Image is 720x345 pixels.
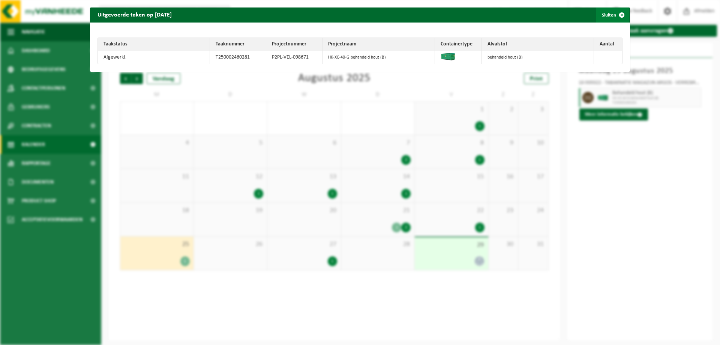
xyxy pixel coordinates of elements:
th: Taaknummer [210,38,266,51]
th: Aantal [594,38,622,51]
td: HK-XC-40-G behandeld hout (B) [322,51,435,64]
th: Taakstatus [98,38,210,51]
th: Projectnummer [266,38,322,51]
td: P2PL-VEL-098671 [266,51,322,64]
button: Sluiten [596,8,629,23]
td: behandeld hout (B) [482,51,594,64]
td: T250002460281 [210,51,266,64]
td: Afgewerkt [98,51,210,64]
th: Afvalstof [482,38,594,51]
h2: Uitgevoerde taken op [DATE] [90,8,179,22]
th: Containertype [435,38,482,51]
img: HK-XC-40-GN-00 [441,53,456,60]
th: Projectnaam [322,38,435,51]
